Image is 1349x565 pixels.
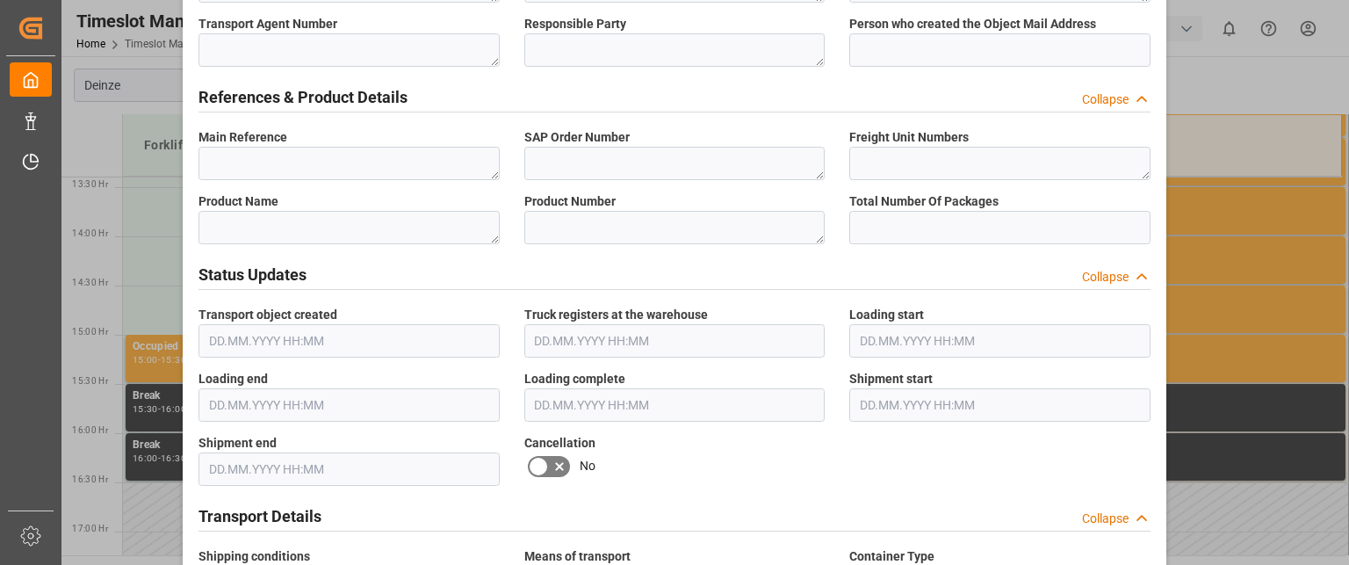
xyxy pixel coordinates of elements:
span: Product Name [198,192,278,211]
span: Shipment end [198,434,277,453]
div: Collapse [1082,91,1129,109]
span: Cancellation [524,434,595,453]
h2: References & Product Details [198,85,408,109]
h2: Status Updates [198,263,307,286]
input: DD.MM.YYYY HH:MM [198,453,500,486]
span: Freight Unit Numbers [849,128,969,147]
input: DD.MM.YYYY HH:MM [198,324,500,358]
span: Transport Agent Number [198,15,337,33]
span: Person who created the Object Mail Address [849,15,1096,33]
span: No [580,457,595,475]
span: Loading complete [524,370,625,388]
div: Collapse [1082,510,1129,528]
div: Collapse [1082,268,1129,286]
span: Loading end [198,370,268,388]
span: Transport object created [198,306,337,324]
input: DD.MM.YYYY HH:MM [524,324,826,358]
input: DD.MM.YYYY HH:MM [849,324,1151,358]
span: Total Number Of Packages [849,192,999,211]
input: DD.MM.YYYY HH:MM [849,388,1151,422]
input: DD.MM.YYYY HH:MM [198,388,500,422]
input: DD.MM.YYYY HH:MM [524,388,826,422]
h2: Transport Details [198,504,321,528]
span: Product Number [524,192,616,211]
span: Responsible Party [524,15,626,33]
span: Loading start [849,306,924,324]
span: SAP Order Number [524,128,630,147]
span: Main Reference [198,128,287,147]
span: Shipment start [849,370,933,388]
span: Truck registers at the warehouse [524,306,708,324]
